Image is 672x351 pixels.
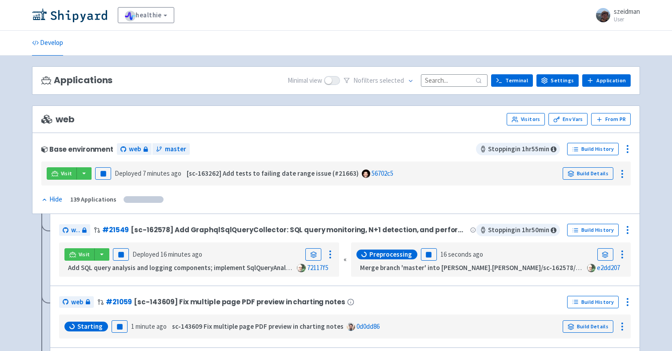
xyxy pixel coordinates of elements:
[563,320,613,333] a: Build Details
[369,250,412,259] span: Preprocessing
[380,76,404,85] span: selected
[597,263,620,272] a: e2dd207
[129,144,141,154] span: web
[187,169,359,178] strong: [sc-163262] Add tests to failing date range issue (#21663)
[567,296,619,308] a: Build History
[95,167,111,180] button: Pause
[112,320,128,333] button: Pause
[131,226,468,234] span: [sc-162578] Add GraphqlSqlQueryCollector: SQL query monitoring, N+1 detection, and performance an...
[353,76,404,86] span: No filter s
[59,224,90,236] a: web
[548,113,588,125] a: Env Vars
[77,322,103,331] span: Starting
[476,143,560,155] span: Stopping in 1 hr 55 min
[61,170,72,177] span: Visit
[567,143,619,155] a: Build History
[614,16,640,22] small: User
[134,298,345,306] span: [sc-143609] Fix multiple page PDF preview in charting notes
[41,194,62,205] div: Hide
[79,251,90,258] span: Visit
[421,74,488,86] input: Search...
[70,194,116,205] div: 139 Applications
[115,169,181,178] span: Deployed
[491,74,533,87] a: Terminal
[536,74,579,87] a: Settings
[288,76,322,86] span: Minimal view
[440,250,483,258] time: 16 seconds ago
[476,224,560,236] span: Stopping in 1 hr 50 min
[421,248,437,261] button: Pause
[41,145,113,153] div: Base environment
[59,296,94,308] a: web
[41,114,74,125] span: web
[143,169,181,178] time: 7 minutes ago
[118,7,174,23] a: healthie
[131,322,167,331] time: 1 minute ago
[41,75,112,85] h3: Applications
[356,322,380,331] a: 0d0dd86
[344,242,347,277] div: «
[102,225,129,234] a: #21549
[32,31,63,56] a: Develop
[307,263,328,272] a: 72117f5
[614,7,640,16] span: szeidman
[152,143,190,155] a: master
[106,297,132,307] a: #21059
[563,167,613,180] a: Build Details
[591,113,631,125] button: From PR
[372,169,393,178] a: 56702c5
[160,250,202,258] time: 16 minutes ago
[591,8,640,22] a: szeidman User
[64,248,95,261] a: Visit
[32,8,107,22] img: Shipyard logo
[113,248,129,261] button: Pause
[132,250,202,258] span: Deployed
[117,143,152,155] a: web
[507,113,545,125] a: Visitors
[47,167,77,180] a: Visit
[172,322,344,331] strong: sc-143609 Fix multiple page PDF preview in charting notes
[582,74,631,87] a: Application
[567,224,619,236] a: Build History
[41,194,63,205] button: Hide
[165,144,186,154] span: master
[71,225,80,235] span: web
[71,297,83,307] span: web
